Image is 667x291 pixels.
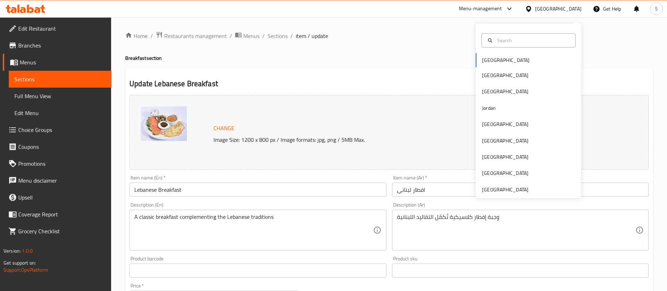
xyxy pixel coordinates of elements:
div: [GEOGRAPHIC_DATA] [482,169,528,177]
nav: breadcrumb [125,31,653,40]
input: Please enter product barcode [129,264,386,278]
div: [GEOGRAPHIC_DATA] [482,186,528,194]
a: Promotions [3,155,111,172]
button: Change [211,121,237,135]
a: Restaurants management [156,31,227,40]
img: Lebanese_Breakfast_637224657767088621.jpg [140,106,187,141]
input: Enter name Ar [392,183,649,197]
a: Menus [3,54,111,71]
span: Choice Groups [18,126,106,134]
input: Search [494,37,571,44]
p: Image Size: 1200 x 800 px / Image formats: jpg, png / 5MB Max. [211,135,584,144]
a: Upsell [3,189,111,206]
a: Home [125,32,148,40]
span: Version: [4,246,21,255]
a: Menus [235,31,259,40]
div: [GEOGRAPHIC_DATA] [482,120,528,128]
div: Menu-management [459,5,502,13]
span: Branches [18,41,106,50]
span: Restaurants management [164,32,227,40]
li: / [290,32,293,40]
span: S [655,5,658,13]
a: Menu disclaimer [3,172,111,189]
a: Branches [3,37,111,54]
span: Edit Menu [14,109,106,117]
li: / [230,32,232,40]
a: Edit Menu [9,105,111,121]
h4: Breakfast section [125,55,653,62]
span: Change [213,123,235,133]
span: Coupons [18,143,106,151]
span: Edit Restaurant [18,24,106,33]
div: [GEOGRAPHIC_DATA] [482,137,528,145]
span: Grocery Checklist [18,227,106,235]
a: Coupons [3,138,111,155]
div: [GEOGRAPHIC_DATA] [482,71,528,79]
span: Upsell [18,193,106,202]
textarea: A classic breakfast complementing the Lebanese traditions [134,214,373,247]
div: Jordan [482,104,496,112]
span: Menu disclaimer [18,176,106,185]
span: Promotions [18,159,106,168]
span: 1.0.0 [22,246,33,255]
li: / [150,32,153,40]
div: [GEOGRAPHIC_DATA] [482,153,528,161]
span: Full Menu View [14,92,106,100]
div: [GEOGRAPHIC_DATA] [535,5,582,13]
a: Grocery Checklist [3,223,111,240]
a: Support.OpsPlatform [4,265,48,274]
input: Enter name En [129,183,386,197]
a: Choice Groups [3,121,111,138]
a: Full Menu View [9,88,111,105]
span: Coverage Report [18,210,106,219]
input: Please enter product sku [392,264,649,278]
a: Coverage Report [3,206,111,223]
a: Edit Restaurant [3,20,111,37]
span: Get support on: [4,258,36,267]
span: item / update [296,32,328,40]
li: / [262,32,265,40]
h2: Update Lebanese Breakfast [129,78,649,89]
span: Menus [243,32,259,40]
a: Sections [9,71,111,88]
div: [GEOGRAPHIC_DATA] [482,88,528,95]
span: Menus [20,58,106,67]
span: Sections [14,75,106,83]
a: Sections [268,32,288,40]
textarea: وجبة إفطار كلاسيكية تُكمّل التقاليد اللبنانية [397,214,635,247]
